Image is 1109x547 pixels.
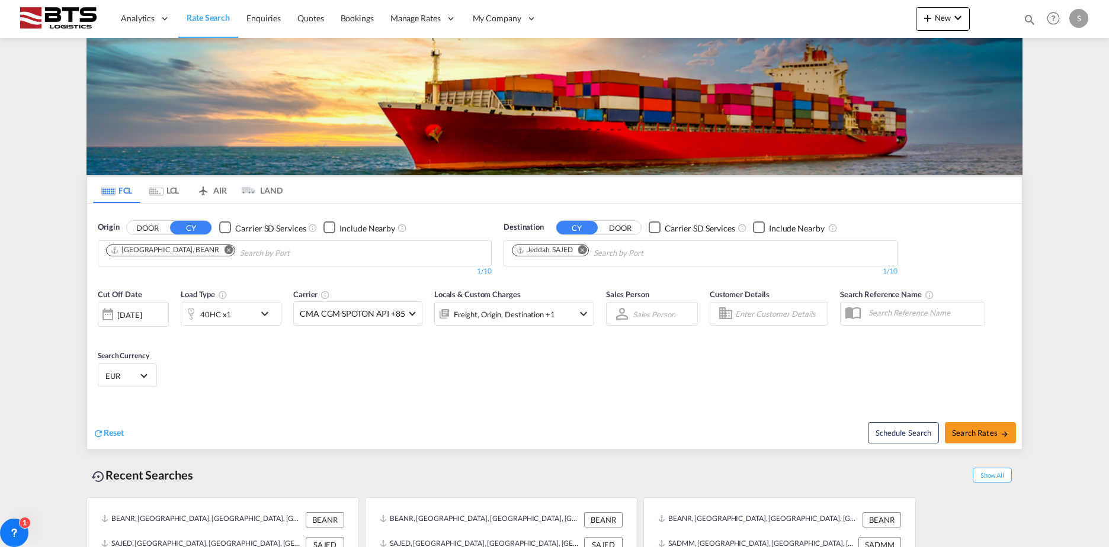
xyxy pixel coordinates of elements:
[104,241,357,263] md-chips-wrap: Chips container. Use arrow keys to select chips.
[606,289,649,299] span: Sales Person
[380,512,581,527] div: BEANR, Antwerp, Belgium, Western Europe, Europe
[98,289,142,299] span: Cut Off Date
[753,221,825,234] md-checkbox: Checkbox No Ink
[127,221,168,234] button: DOOR
[246,13,281,23] span: Enquiries
[110,245,222,255] div: Press delete to remove this chip.
[570,245,588,257] button: Remove
[293,289,330,299] span: Carrier
[600,221,641,234] button: DOOR
[1023,13,1036,26] md-icon: icon-magnify
[921,11,935,25] md-icon: icon-plus 400-fg
[632,305,677,323] md-select: Sales Person
[973,468,1012,482] span: Show All
[951,11,965,25] md-icon: icon-chevron-down
[187,12,230,22] span: Rate Search
[170,221,211,234] button: CY
[18,5,98,32] img: cdcc71d0be7811ed9adfbf939d2aa0e8.png
[510,241,711,263] md-chips-wrap: Chips container. Use arrow keys to select chips.
[945,422,1016,443] button: Search Ratesicon-arrow-right
[98,221,119,233] span: Origin
[308,223,318,233] md-icon: Unchecked: Search for CY (Container Yard) services for all selected carriers.Checked : Search for...
[188,177,235,203] md-tab-item: AIR
[390,12,441,24] span: Manage Rates
[828,223,838,233] md-icon: Unchecked: Ignores neighbouring ports when fetching rates.Checked : Includes neighbouring ports w...
[434,302,594,326] div: Freight Origin Destination Factory Stuffingicon-chevron-down
[219,221,306,234] md-checkbox: Checkbox No Ink
[516,245,573,255] div: Jeddah, SAJED
[98,266,492,276] div: 1/10
[297,13,323,23] span: Quotes
[868,422,939,443] button: Note: By default Schedule search will only considerorigin ports, destination ports and cut off da...
[504,266,898,276] div: 1/10
[91,469,105,484] md-icon: icon-backup-restore
[1069,9,1088,28] div: S
[258,307,278,321] md-icon: icon-chevron-down
[658,512,860,527] div: BEANR, Antwerp, Belgium, Western Europe, Europe
[473,12,521,24] span: My Company
[218,290,227,300] md-icon: icon-information-outline
[339,222,395,234] div: Include Nearby
[181,289,227,299] span: Load Type
[738,223,747,233] md-icon: Unchecked: Search for CY (Container Yard) services for all selected carriers.Checked : Search for...
[516,245,575,255] div: Press delete to remove this chip.
[1043,8,1069,30] div: Help
[916,7,970,31] button: icon-plus 400-fgNewicon-chevron-down
[300,308,405,320] span: CMA CGM SPOTON API +85
[235,177,283,203] md-tab-item: LAND
[840,289,934,299] span: Search Reference Name
[105,371,139,381] span: EUR
[1043,8,1063,28] span: Help
[93,428,104,439] md-icon: icon-refresh
[87,204,1022,449] div: OriginDOOR CY Checkbox No InkUnchecked: Search for CY (Container Yard) services for all selected ...
[710,289,770,299] span: Customer Details
[240,244,352,263] input: Chips input.
[504,221,544,233] span: Destination
[181,302,281,326] div: 40HC x1icon-chevron-down
[341,13,374,23] span: Bookings
[200,306,231,323] div: 40HC x1
[1001,430,1009,438] md-icon: icon-arrow-right
[217,245,235,257] button: Remove
[584,512,623,527] div: BEANR
[454,306,555,323] div: Freight Origin Destination Factory Stuffing
[98,302,169,327] div: [DATE]
[398,223,407,233] md-icon: Unchecked: Ignores neighbouring ports when fetching rates.Checked : Includes neighbouring ports w...
[104,367,150,384] md-select: Select Currency: € EUREuro
[140,177,188,203] md-tab-item: LCL
[594,244,706,263] input: Chips input.
[556,221,598,234] button: CY
[86,462,198,488] div: Recent Searches
[117,310,142,320] div: [DATE]
[93,177,283,203] md-pagination-wrapper: Use the left and right arrow keys to navigate between tabs
[235,222,306,234] div: Carrier SD Services
[576,307,591,321] md-icon: icon-chevron-down
[98,351,149,360] span: Search Currency
[101,512,303,527] div: BEANR, Antwerp, Belgium, Western Europe, Europe
[921,13,965,22] span: New
[1023,13,1036,31] div: icon-magnify
[769,222,825,234] div: Include Nearby
[434,289,521,299] span: Locals & Custom Charges
[104,427,124,437] span: Reset
[925,290,934,300] md-icon: Your search will be saved by the below given name
[121,12,155,24] span: Analytics
[952,428,1009,437] span: Search Rates
[649,221,735,234] md-checkbox: Checkbox No Ink
[306,512,344,527] div: BEANR
[320,290,330,300] md-icon: The selected Trucker/Carrierwill be displayed in the rate results If the rates are from another f...
[196,184,210,192] md-icon: icon-airplane
[86,38,1023,175] img: LCL+%26+FCL+BACKGROUND.png
[93,427,124,440] div: icon-refreshReset
[735,305,824,323] input: Enter Customer Details
[863,512,901,527] div: BEANR
[665,222,735,234] div: Carrier SD Services
[98,326,107,342] md-datepicker: Select
[110,245,219,255] div: Antwerp, BEANR
[93,177,140,203] md-tab-item: FCL
[323,221,395,234] md-checkbox: Checkbox No Ink
[863,304,985,321] input: Search Reference Name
